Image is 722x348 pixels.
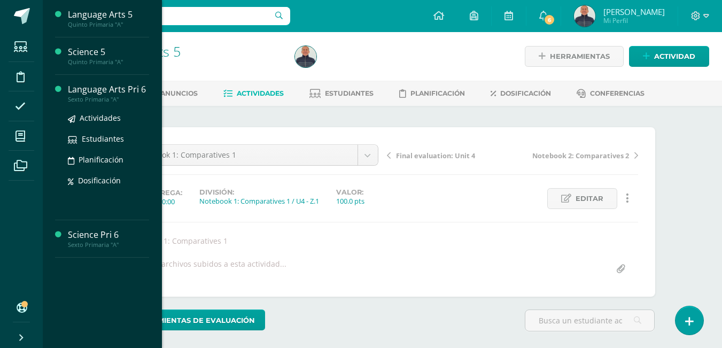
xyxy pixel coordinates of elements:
[603,16,665,25] span: Mi Perfil
[68,241,149,249] div: Sexto Primaria "A"
[50,7,290,25] input: Busca un usuario...
[68,133,149,145] a: Estudiantes
[82,134,124,144] span: Estudiantes
[146,85,198,102] a: Anuncios
[68,46,149,58] div: Science 5
[513,150,638,160] a: Notebook 2: Comparatives 2
[123,236,642,246] div: Notebook 1: Comparatives 1
[68,58,149,66] div: Quinto Primaria "A"
[128,145,378,165] a: Notebook 1: Comparatives 1
[325,89,374,97] span: Estudiantes
[336,196,364,206] div: 100.0 pts
[525,46,624,67] a: Herramientas
[83,44,282,59] h1: Language Arts 5
[110,310,265,330] a: Herramientas de evaluación
[629,46,709,67] a: Actividad
[590,89,645,97] span: Conferencias
[68,9,149,21] div: Language Arts 5
[336,188,364,196] label: Valor:
[68,96,149,103] div: Sexto Primaria "A"
[396,151,475,160] span: Final evaluation: Unit 4
[131,311,255,330] span: Herramientas de evaluación
[237,89,284,97] span: Actividades
[146,189,182,197] span: Entrega:
[577,85,645,102] a: Conferencias
[79,154,123,165] span: Planificación
[199,188,319,196] label: División:
[68,83,149,103] a: Language Arts Pri 6Sexto Primaria "A"
[574,5,595,27] img: 3db2e74df9f83745428bf95ea435413e.png
[544,14,555,26] span: 6
[68,21,149,28] div: Quinto Primaria "A"
[550,47,610,66] span: Herramientas
[410,89,465,97] span: Planificación
[68,229,149,249] a: Science Pri 6Sexto Primaria "A"
[68,112,149,124] a: Actividades
[78,175,121,185] span: Dosificación
[68,46,149,66] a: Science 5Quinto Primaria "A"
[576,189,603,208] span: Editar
[500,89,551,97] span: Dosificación
[68,83,149,96] div: Language Arts Pri 6
[309,85,374,102] a: Estudiantes
[223,85,284,102] a: Actividades
[80,113,121,123] span: Actividades
[603,6,665,17] span: [PERSON_NAME]
[399,85,465,102] a: Planificación
[136,145,350,165] span: Notebook 1: Comparatives 1
[532,151,629,160] span: Notebook 2: Comparatives 2
[654,47,695,66] span: Actividad
[68,9,149,28] a: Language Arts 5Quinto Primaria "A"
[387,150,513,160] a: Final evaluation: Unit 4
[134,259,286,280] div: No hay archivos subidos a esta actividad...
[83,59,282,69] div: Quinto Primaria 'A'
[160,89,198,97] span: Anuncios
[68,153,149,166] a: Planificación
[68,229,149,241] div: Science Pri 6
[68,174,149,187] a: Dosificación
[525,310,654,331] input: Busca un estudiante aquí...
[295,46,316,67] img: 3db2e74df9f83745428bf95ea435413e.png
[491,85,551,102] a: Dosificación
[199,196,319,206] div: Notebook 1: Comparatives 1 / U4 - Z.1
